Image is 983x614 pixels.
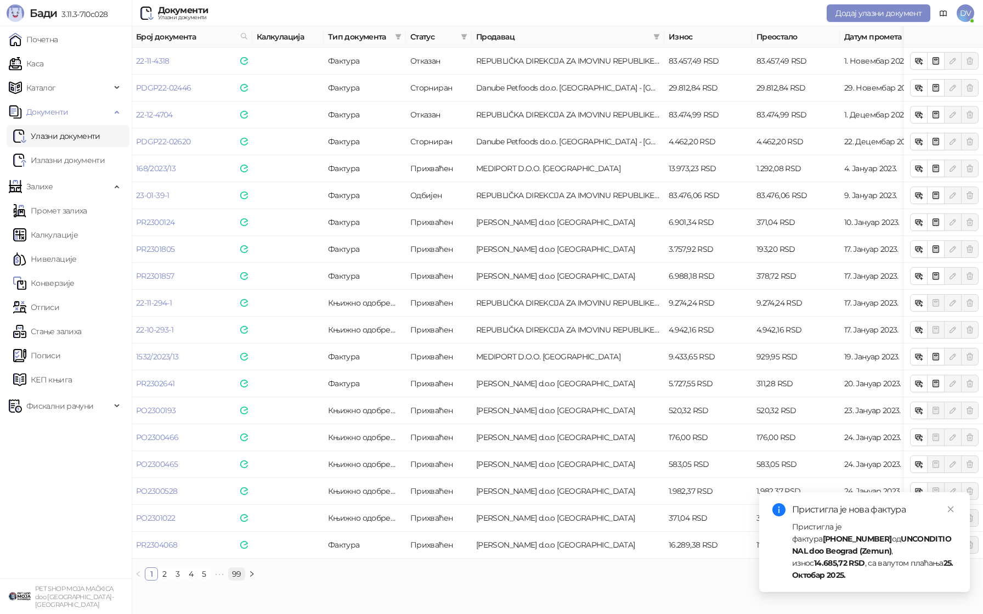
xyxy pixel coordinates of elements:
[324,155,406,182] td: Фактура
[324,505,406,532] td: Књижно одобрење
[132,567,145,581] button: left
[136,137,190,147] a: PDGP22-02620
[185,568,197,580] a: 4
[324,370,406,397] td: Фактура
[752,290,840,317] td: 9.274,24 RSD
[13,200,87,222] a: Промет залиха
[472,75,664,102] td: Danube Petfoods d.o.o. Beograd - Surčin
[752,209,840,236] td: 371,04 RSD
[211,567,228,581] li: Следећих 5 Страна
[664,236,752,263] td: 3.757,92 RSD
[13,345,60,367] a: Пописи
[406,451,472,478] td: Прихваћен
[752,424,840,451] td: 176,00 RSD
[240,57,248,65] img: e-Faktura
[792,534,951,556] strong: UNCONDITIONAL doo Beograd (Zemun)
[752,370,840,397] td: 311,28 RSD
[7,4,24,22] img: Logo
[752,26,840,48] th: Преостало
[664,263,752,290] td: 6.988,18 RSD
[240,407,248,414] img: e-Faktura
[664,343,752,370] td: 9.433,65 RSD
[840,343,933,370] td: 19. Јануар 2023.
[136,56,170,66] a: 22-11-4318
[664,290,752,317] td: 9.274,24 RSD
[9,53,43,75] a: Каса
[145,567,158,581] li: 1
[13,369,72,391] a: КЕП књига
[158,567,171,581] li: 2
[752,75,840,102] td: 29.812,84 RSD
[752,48,840,75] td: 83.457,49 RSD
[240,299,248,307] img: e-Faktura
[13,296,59,318] a: Отписи
[752,182,840,209] td: 83.476,06 RSD
[752,263,840,290] td: 378,72 RSD
[664,128,752,155] td: 4.462,20 RSD
[171,567,184,581] li: 3
[324,209,406,236] td: Фактура
[752,451,840,478] td: 583,05 RSD
[406,75,472,102] td: Сторниран
[472,478,664,505] td: Marlo Farma d.o.o BEOGRAD
[461,33,467,40] span: filter
[13,248,77,270] a: Нивелације
[664,317,752,343] td: 4.942,16 RSD
[140,7,154,20] img: Ulazni dokumenti
[324,397,406,424] td: Књижно одобрење
[240,138,248,145] img: e-Faktura
[752,478,840,505] td: 1.982,37 RSD
[472,26,664,48] th: Продавац
[664,505,752,532] td: 371,04 RSD
[184,567,197,581] li: 4
[844,31,909,43] span: Датум промета
[823,534,892,544] strong: [PHONE_NUMBER]
[240,514,248,522] img: e-Faktura
[406,397,472,424] td: Прихваћен
[840,182,933,209] td: 9. Јануар 2023.
[752,505,840,532] td: 371,04 RSD
[406,182,472,209] td: Одбијен
[145,568,157,580] a: 1
[752,343,840,370] td: 929,95 RSD
[13,125,100,147] a: Ulazni dokumentiУлазни документи
[136,190,170,200] a: 23-01-39-1
[664,451,752,478] td: 583,05 RSD
[840,128,933,155] td: 22. Децембар 2022.
[406,505,472,532] td: Прихваћен
[13,149,105,171] a: Излазни документи
[406,263,472,290] td: Прихваћен
[136,298,172,308] a: 22-11-294-1
[240,218,248,226] img: e-Faktura
[136,244,174,254] a: PR2301805
[13,320,81,342] a: Стање залиха
[472,48,664,75] td: REPUBLIČKA DIREKCIJA ZA IMOVINU REPUBLIKE SRBIJE
[35,585,114,609] small: PET SHOP MOJA MAČKICA doo [GEOGRAPHIC_DATA]-[GEOGRAPHIC_DATA]
[664,102,752,128] td: 83.474,99 RSD
[136,271,174,281] a: PR2301857
[472,532,664,559] td: Marlo Farma d.o.o BEOGRAD
[228,567,245,581] li: 99
[406,424,472,451] td: Прихваћен
[840,155,933,182] td: 4. Јануар 2023.
[792,503,957,516] div: Пристигла је нова фактура
[840,75,933,102] td: 29. Новембар 2022.
[835,8,922,18] span: Додај улазни документ
[324,128,406,155] td: Фактура
[240,272,248,280] img: e-Faktura
[26,395,93,417] span: Фискални рачуни
[324,263,406,290] td: Фактура
[840,424,933,451] td: 24. Јануар 2023.
[324,424,406,451] td: Књижно одобрење
[136,110,173,120] a: 22-12-4704
[132,567,145,581] li: Претходна страна
[472,263,664,290] td: Marlo Farma d.o.o BEOGRAD
[136,217,174,227] a: PR2300124
[752,155,840,182] td: 1.292,08 RSD
[459,29,470,45] span: filter
[406,343,472,370] td: Прихваћен
[935,4,952,22] a: Документација
[664,75,752,102] td: 29.812,84 RSD
[406,370,472,397] td: Прихваћен
[792,521,957,581] div: Пристигла је фактура од , износ , са валутом плаћања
